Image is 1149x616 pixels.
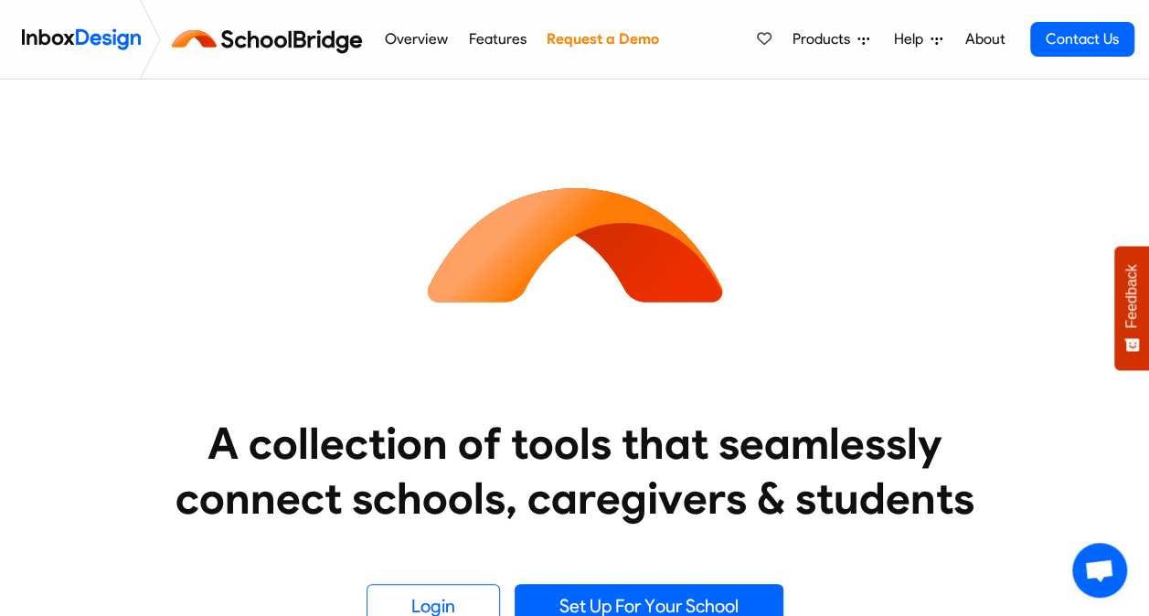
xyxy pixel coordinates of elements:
[1030,22,1134,57] a: Contact Us
[541,21,664,58] a: Request a Demo
[785,21,877,58] a: Products
[1114,246,1149,370] button: Feedback - Show survey
[960,21,1010,58] a: About
[887,21,950,58] a: Help
[1123,264,1140,328] span: Feedback
[141,416,1009,526] heading: A collection of tools that seamlessly connect schools, caregivers & students
[894,28,931,50] span: Help
[379,21,452,58] a: Overview
[410,80,739,409] img: icon_schoolbridge.svg
[793,28,857,50] span: Products
[463,21,531,58] a: Features
[1072,543,1127,598] div: Open chat
[168,17,374,61] img: schoolbridge logo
